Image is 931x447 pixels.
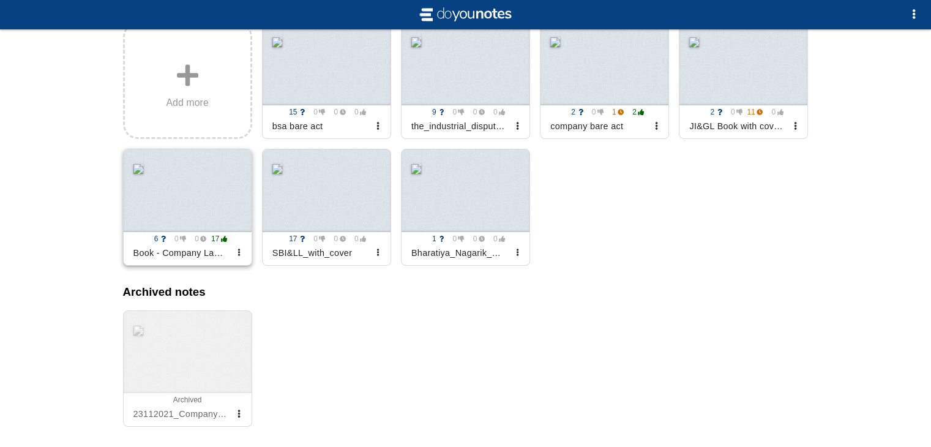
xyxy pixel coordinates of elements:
div: 23112021_Company_Law [129,404,232,424]
div: Bharatiya_Nagarik_Suraksha_Sanhita,_2023 [406,243,510,263]
span: Add more [166,97,208,108]
h3: Archived notes [123,285,809,299]
span: 0 [168,235,186,243]
span: 0 [348,235,366,243]
a: Archived23112021_Company_Law [123,310,252,427]
a: 1 0 0 0 Bharatiya_Nagarik_Suraksha_Sanhita,_2023 [401,149,530,266]
span: 0 [348,108,366,116]
a: 17 0 0 0 SBI&LL_with_cover [262,149,391,266]
span: 0 [724,108,742,116]
div: the_industrial_disputes_act [406,116,510,136]
span: 0 [585,108,604,116]
span: 0 [327,108,346,116]
img: svg+xml;base64,CiAgICAgIDxzdmcgdmlld0JveD0iLTIgLTIgMjAgNCIgeG1sbnM9Imh0dHA6Ly93d3cudzMub3JnLzIwMD... [417,5,515,24]
span: 6 [148,235,166,243]
span: 0 [446,235,465,243]
span: 15 [286,108,305,116]
div: JI&GL Book with cover [DATE] [684,116,788,136]
span: 0 [466,235,485,243]
div: bsa bare act [267,116,371,136]
span: 0 [327,235,346,243]
a: 15 0 0 0 bsa bare act [262,22,391,139]
span: 0 [487,108,506,116]
span: 0 [466,108,485,116]
span: 0 [307,235,326,243]
span: 2 [704,108,722,116]
span: 1 [605,108,624,116]
span: 0 [765,108,783,116]
span: 11 [745,108,763,116]
span: 0 [189,235,207,243]
span: 0 [487,235,506,243]
span: 2 [565,108,583,116]
span: 9 [425,108,444,116]
button: Options [902,2,926,27]
span: 0 [307,108,326,116]
a: 2 0 11 0 JI&GL Book with cover [DATE] [679,22,808,139]
div: company bare act [545,116,649,136]
span: 17 [209,235,227,243]
span: Archived [173,396,202,404]
a: 9 0 0 0 the_industrial_disputes_act [401,22,530,139]
div: Book - Company Law & Practices [129,243,232,263]
span: 1 [425,235,444,243]
span: 0 [446,108,465,116]
div: SBI&LL_with_cover [267,243,371,263]
span: 2 [626,108,645,116]
span: 17 [286,235,305,243]
a: 2 0 1 2 company bare act [540,22,669,139]
a: 6 0 0 17 Book - Company Law & Practices [123,149,252,266]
